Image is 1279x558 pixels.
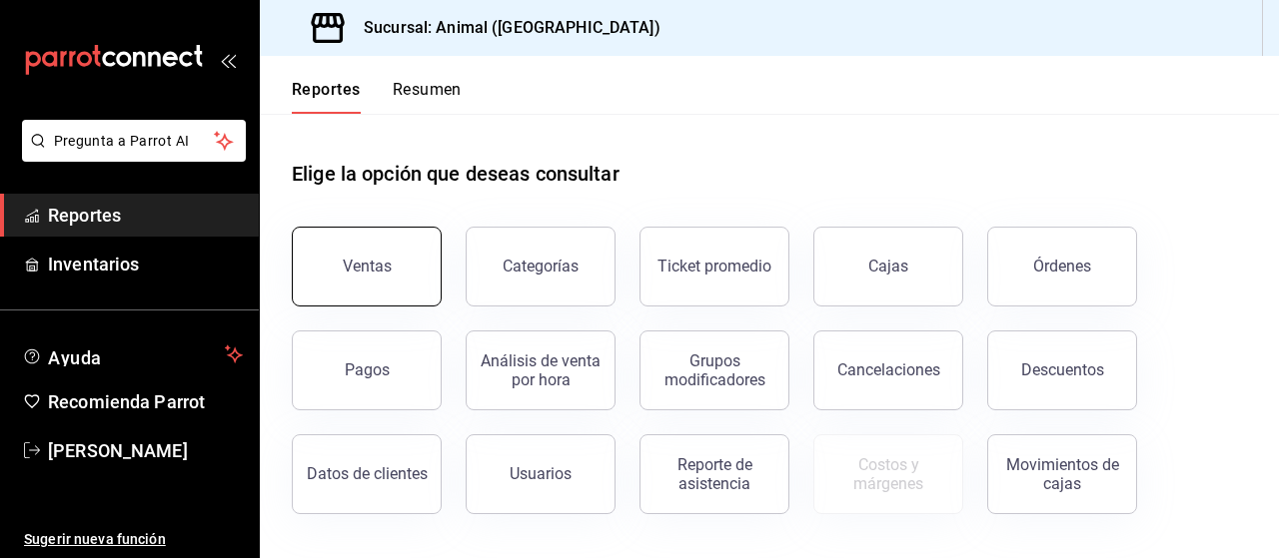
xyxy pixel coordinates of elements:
[307,464,428,483] div: Datos de clientes
[48,251,243,278] span: Inventarios
[479,351,603,389] div: Análisis de venta por hora
[48,202,243,229] span: Reportes
[292,80,462,114] div: navigation tabs
[987,434,1137,514] button: Movimientos de cajas
[220,52,236,68] button: open_drawer_menu
[652,455,776,493] div: Reporte de asistencia
[1000,455,1124,493] div: Movimientos de cajas
[24,529,243,550] span: Sugerir nueva función
[639,434,789,514] button: Reporte de asistencia
[503,257,579,276] div: Categorías
[48,342,217,366] span: Ayuda
[1021,360,1104,379] div: Descuentos
[393,80,462,114] button: Resumen
[292,159,620,189] h1: Elige la opción que deseas consultar
[343,257,392,276] div: Ventas
[345,360,390,379] div: Pagos
[14,145,246,166] a: Pregunta a Parrot AI
[22,120,246,162] button: Pregunta a Parrot AI
[987,330,1137,410] button: Descuentos
[639,330,789,410] button: Grupos modificadores
[837,360,940,379] div: Cancelaciones
[292,330,442,410] button: Pagos
[348,16,660,40] h3: Sucursal: Animal ([GEOGRAPHIC_DATA])
[657,257,771,276] div: Ticket promedio
[48,388,243,415] span: Recomienda Parrot
[868,257,908,276] div: Cajas
[54,131,215,152] span: Pregunta a Parrot AI
[987,227,1137,306] button: Órdenes
[466,227,616,306] button: Categorías
[466,434,616,514] button: Usuarios
[292,80,361,114] button: Reportes
[292,227,442,306] button: Ventas
[1033,257,1091,276] div: Órdenes
[813,227,963,306] button: Cajas
[813,434,963,514] button: Contrata inventarios para ver este reporte
[826,455,950,493] div: Costos y márgenes
[510,464,572,483] div: Usuarios
[652,351,776,389] div: Grupos modificadores
[466,330,616,410] button: Análisis de venta por hora
[48,437,243,464] span: [PERSON_NAME]
[639,227,789,306] button: Ticket promedio
[292,434,442,514] button: Datos de clientes
[813,330,963,410] button: Cancelaciones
